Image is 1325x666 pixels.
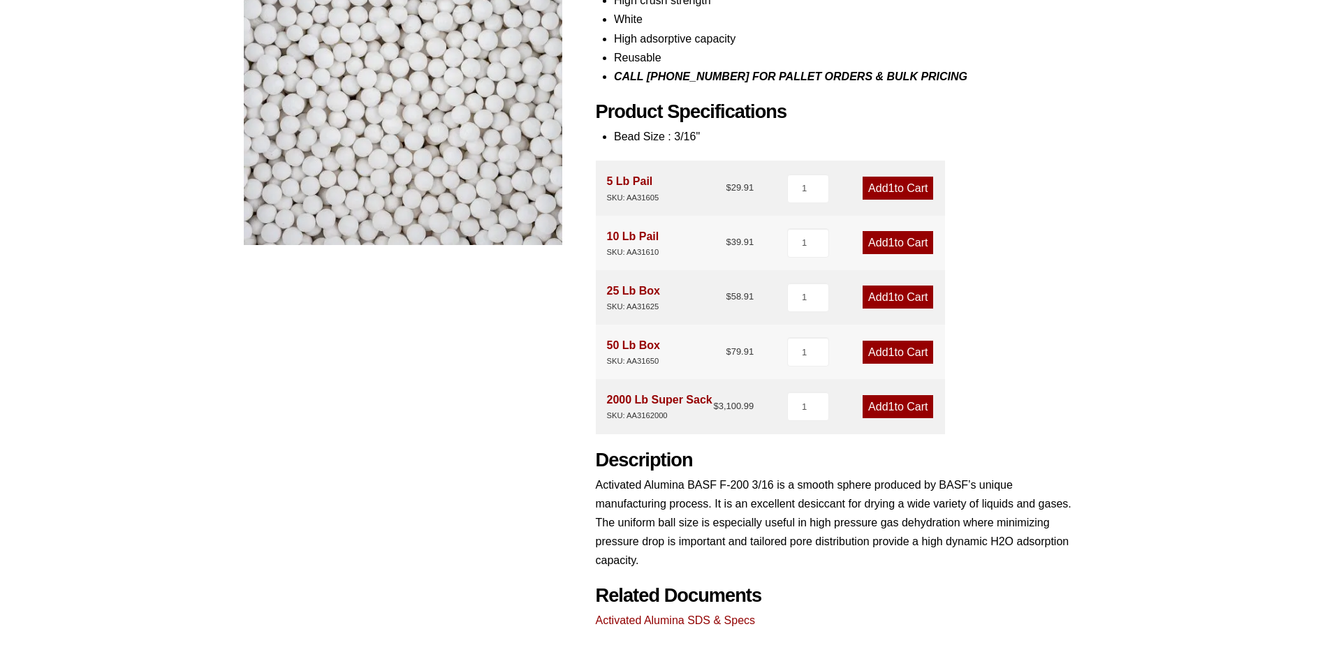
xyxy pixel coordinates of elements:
[614,10,1082,29] li: White
[607,227,659,259] div: 10 Lb Pail
[888,237,895,249] span: 1
[596,614,756,626] a: Activated Alumina SDS & Specs
[607,409,712,422] div: SKU: AA3162000
[596,475,1082,570] p: Activated Alumina BASF F-200 3/16 is a smooth sphere produced by BASF’s unique manufacturing proc...
[607,300,660,313] div: SKU: AA31625
[863,341,933,364] a: Add1to Cart
[888,346,895,358] span: 1
[614,29,1082,48] li: High adsorptive capacity
[607,355,660,368] div: SKU: AA31650
[614,71,967,82] i: CALL [PHONE_NUMBER] FOR PALLET ORDERS & BULK PRICING
[863,395,933,418] a: Add1to Cart
[888,182,895,194] span: 1
[614,48,1082,67] li: Reusable
[713,401,718,411] span: $
[607,246,659,259] div: SKU: AA31610
[607,172,659,204] div: 5 Lb Pail
[726,291,731,302] span: $
[726,237,731,247] span: $
[607,281,660,313] div: 25 Lb Box
[607,191,659,205] div: SKU: AA31605
[596,449,1082,472] h2: Description
[726,182,731,193] span: $
[863,231,933,254] a: Add1to Cart
[713,401,754,411] bdi: 3,100.99
[614,127,1082,146] li: Bead Size : 3/16"
[726,346,754,357] bdi: 79.91
[888,401,895,413] span: 1
[726,291,754,302] bdi: 58.91
[607,336,660,368] div: 50 Lb Box
[863,177,933,200] a: Add1to Cart
[888,291,895,303] span: 1
[726,346,731,357] span: $
[726,182,754,193] bdi: 29.91
[863,286,933,309] a: Add1to Cart
[726,237,754,247] bdi: 39.91
[596,101,1082,124] h2: Product Specifications
[607,390,712,422] div: 2000 Lb Super Sack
